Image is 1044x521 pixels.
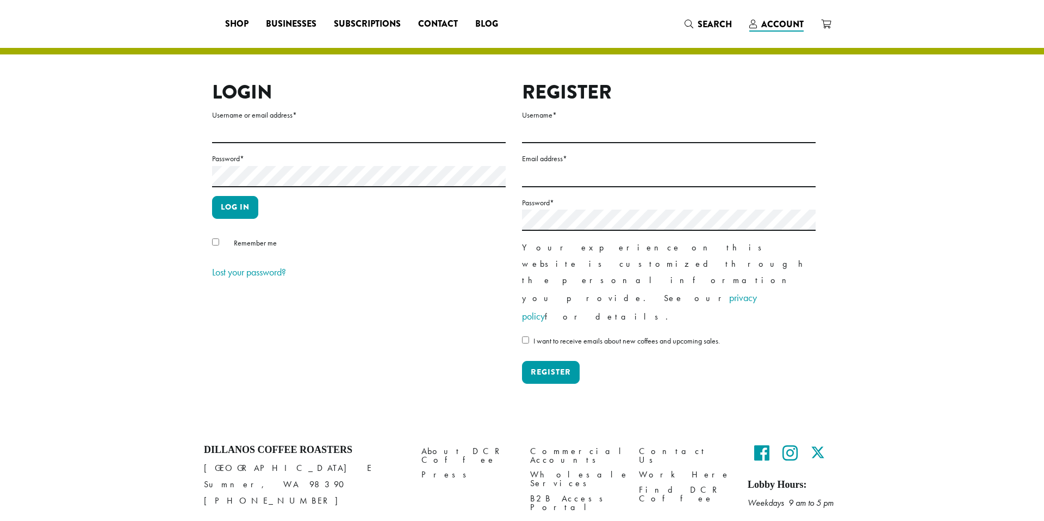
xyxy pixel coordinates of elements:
[639,444,731,468] a: Contact Us
[639,468,731,482] a: Work Here
[522,81,816,104] h2: Register
[522,196,816,210] label: Password
[421,468,514,482] a: Press
[204,444,405,456] h4: Dillanos Coffee Roasters
[522,108,816,122] label: Username
[522,152,816,166] label: Email address
[212,81,506,104] h2: Login
[639,482,731,506] a: Find DCR Coffee
[418,17,458,31] span: Contact
[530,468,623,491] a: Wholesale Services
[421,444,514,468] a: About DCR Coffee
[698,18,732,30] span: Search
[334,17,401,31] span: Subscriptions
[530,444,623,468] a: Commercial Accounts
[212,108,506,122] label: Username or email address
[761,18,804,30] span: Account
[748,497,834,508] em: Weekdays 9 am to 5 pm
[225,17,248,31] span: Shop
[522,336,529,344] input: I want to receive emails about new coffees and upcoming sales.
[212,152,506,166] label: Password
[204,460,405,509] p: [GEOGRAPHIC_DATA] E Sumner, WA 98390 [PHONE_NUMBER]
[748,479,840,491] h5: Lobby Hours:
[475,17,498,31] span: Blog
[216,15,257,33] a: Shop
[212,266,286,278] a: Lost your password?
[522,240,816,326] p: Your experience on this website is customized through the personal information you provide. See o...
[522,361,580,384] button: Register
[234,238,277,248] span: Remember me
[522,291,757,322] a: privacy policy
[533,336,720,346] span: I want to receive emails about new coffees and upcoming sales.
[212,196,258,219] button: Log in
[676,15,741,33] a: Search
[530,491,623,514] a: B2B Access Portal
[266,17,316,31] span: Businesses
